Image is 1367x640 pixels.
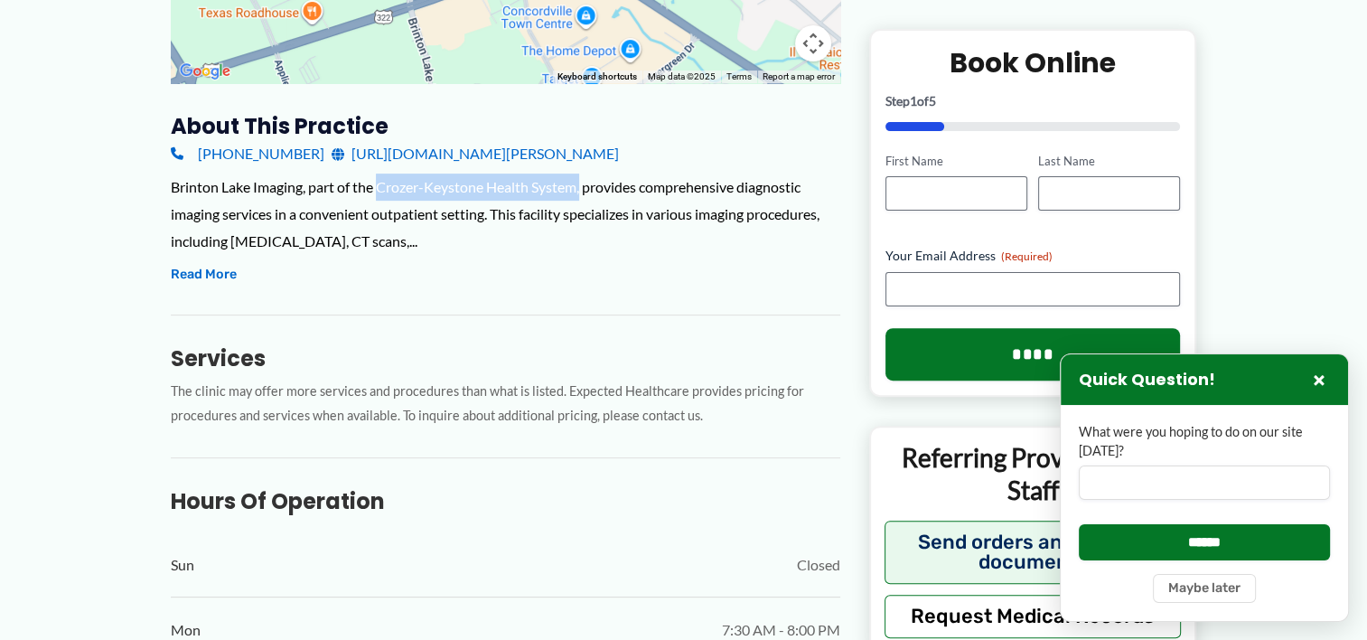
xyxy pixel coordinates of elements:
[1038,153,1180,170] label: Last Name
[175,60,235,83] a: Open this area in Google Maps (opens a new window)
[171,380,840,428] p: The clinic may offer more services and procedures than what is listed. Expected Healthcare provid...
[763,71,835,81] a: Report a map error
[1079,423,1330,460] label: What were you hoping to do on our site [DATE]?
[175,60,235,83] img: Google
[171,344,840,372] h3: Services
[885,248,1181,266] label: Your Email Address
[1001,250,1053,264] span: (Required)
[795,25,831,61] button: Map camera controls
[171,487,840,515] h3: Hours of Operation
[797,551,840,579] span: Closed
[557,71,637,83] button: Keyboard shortcuts
[726,71,752,81] a: Terms (opens in new tab)
[332,140,619,167] a: [URL][DOMAIN_NAME][PERSON_NAME]
[171,551,194,579] span: Sun
[648,71,716,81] span: Map data ©2025
[1153,574,1256,603] button: Maybe later
[885,95,1181,108] p: Step of
[885,153,1027,170] label: First Name
[171,112,840,140] h3: About this practice
[1308,369,1330,391] button: Close
[171,174,840,254] div: Brinton Lake Imaging, part of the Crozer-Keystone Health System, provides comprehensive diagnosti...
[929,93,936,108] span: 5
[885,442,1182,508] p: Referring Providers and Staff
[171,140,324,167] a: [PHONE_NUMBER]
[910,93,917,108] span: 1
[885,521,1182,584] button: Send orders and clinical documents
[885,595,1182,638] button: Request Medical Records
[1079,370,1215,391] h3: Quick Question!
[171,264,237,286] button: Read More
[885,45,1181,80] h2: Book Online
